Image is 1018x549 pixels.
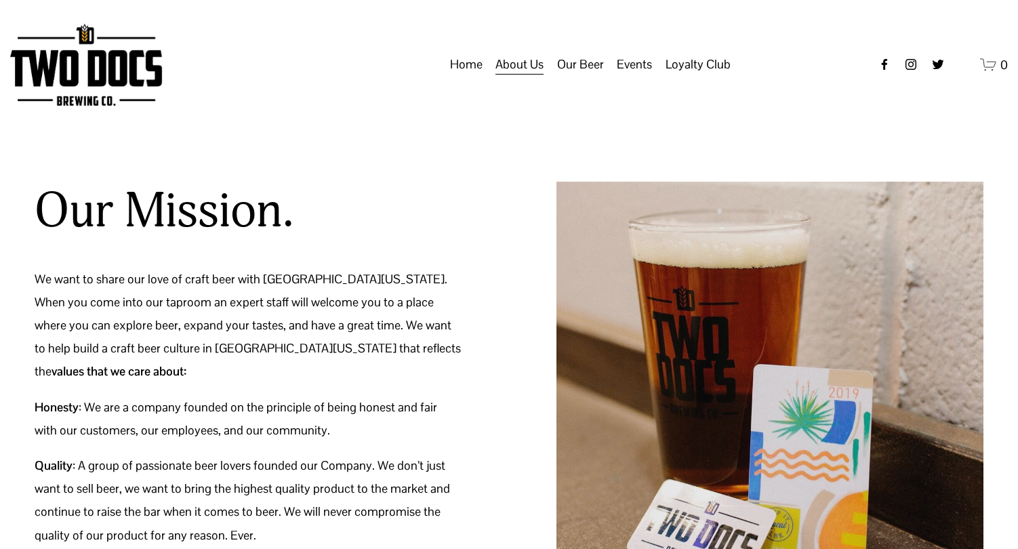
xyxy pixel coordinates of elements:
[904,58,918,71] a: instagram-unauth
[931,58,945,71] a: twitter-unauth
[1000,57,1008,73] span: 0
[495,53,544,76] span: About Us
[980,56,1008,73] a: 0 items in cart
[10,24,162,106] img: Two Docs Brewing Co.
[557,52,604,77] a: folder dropdown
[557,53,604,76] span: Our Beer
[617,53,652,76] span: Events
[35,454,462,547] p: : A group of passionate beer lovers founded our Company. We don’t just want to sell beer, we want...
[666,52,731,77] a: folder dropdown
[35,399,79,415] strong: Honesty
[52,363,186,379] strong: values that we care about:
[878,58,891,71] a: Facebook
[35,268,462,384] p: We want to share our love of craft beer with [GEOGRAPHIC_DATA][US_STATE]. When you come into our ...
[35,457,73,473] strong: Quality
[617,52,652,77] a: folder dropdown
[450,52,483,77] a: Home
[35,396,462,442] p: : We are a company founded on the principle of being honest and fair with our customers, our empl...
[495,52,544,77] a: folder dropdown
[35,181,293,241] h2: Our Mission.
[666,53,731,76] span: Loyalty Club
